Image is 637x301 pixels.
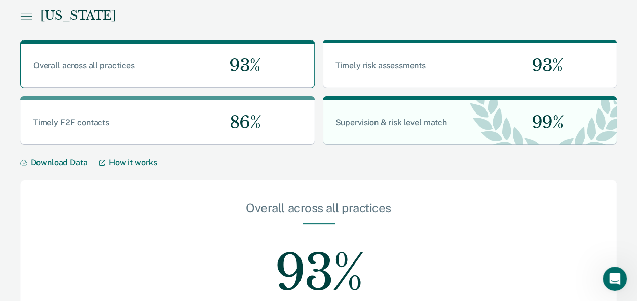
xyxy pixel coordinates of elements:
[174,16,193,34] div: Close
[33,118,109,127] span: Timely F2F contacts
[10,136,193,164] div: Send us a message
[335,61,425,70] span: Timely risk assessments
[99,16,120,36] img: Profile image for Naomi
[99,158,157,167] a: How it works
[523,112,563,133] span: 99%
[39,233,62,240] span: Home
[20,72,182,106] p: Hi [PERSON_NAME] 👋
[61,201,576,223] div: Overall across all practices
[135,233,170,240] span: Messages
[20,106,182,124] p: How can we help?
[138,16,158,36] img: Profile image for Rajan
[33,61,135,70] span: Overall across all practices
[101,208,203,248] button: Messages
[221,55,260,76] span: 93%
[119,16,139,36] img: Profile image for Kim
[603,267,627,291] iframe: Intercom live chat
[40,9,116,23] div: [US_STATE]
[221,112,260,133] span: 86%
[20,158,99,167] button: Download Data
[20,19,76,35] img: logo
[335,118,446,127] span: Supervision & risk level match
[523,55,563,76] span: 93%
[21,145,169,156] div: Send us a message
